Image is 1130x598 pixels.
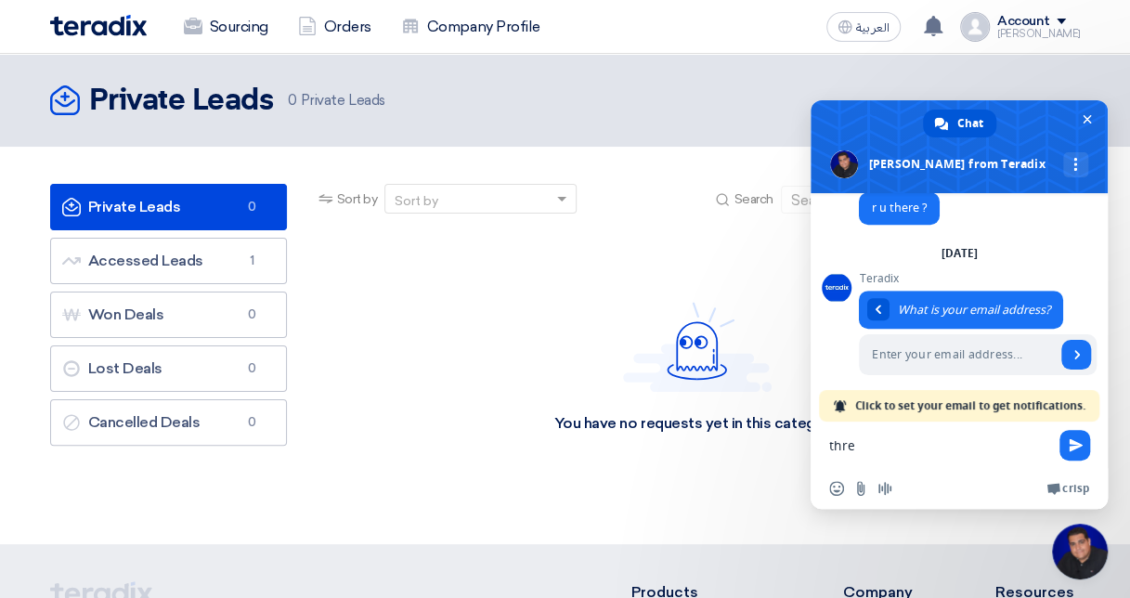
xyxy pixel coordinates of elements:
img: Teradix logo [50,15,147,36]
span: Search [734,189,773,209]
span: العربية [856,21,890,34]
span: Close chat [1077,110,1097,129]
button: العربية [826,12,901,42]
a: Cancelled Deals0 [50,399,287,446]
div: [DATE] [942,248,978,259]
a: Accessed Leads1 [50,238,287,284]
span: Chat [957,110,983,137]
a: Crisp [1046,481,1089,496]
h2: Private Leads [89,83,274,120]
div: Sort by [395,191,438,211]
a: Chat [923,110,996,137]
div: You have no requests yet in this category! [554,414,841,434]
span: 0 [241,359,264,378]
a: Company Profile [386,6,555,47]
div: Account [997,14,1050,30]
a: Won Deals0 [50,292,287,338]
span: Sort by [337,189,378,209]
div: [PERSON_NAME] [997,29,1081,39]
a: Send [1061,340,1091,370]
span: What is your email address? [898,302,1050,318]
span: Click to set your email to get notifications. [855,390,1085,422]
span: Crisp [1062,481,1089,496]
span: Private Leads [288,90,384,111]
span: 0 [288,92,297,109]
input: Search by title or reference number [781,186,1041,214]
span: Teradix [859,272,1097,285]
a: Close chat [1052,524,1108,579]
span: Audio message [877,481,892,496]
span: Send a file [853,481,868,496]
a: Lost Deals0 [50,345,287,392]
span: 0 [241,413,264,432]
a: Private Leads0 [50,184,287,230]
span: 0 [241,305,264,324]
textarea: Compose your message... [829,422,1052,468]
span: Insert an emoji [829,481,844,496]
a: Sourcing [169,6,283,47]
img: Hello [623,302,772,392]
a: Orders [283,6,386,47]
img: profile_test.png [960,12,990,42]
span: r u there ? [872,200,927,215]
span: 0 [241,198,264,216]
input: Enter your email address... [859,334,1056,375]
span: Send [1059,430,1090,461]
span: 1 [241,252,264,270]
